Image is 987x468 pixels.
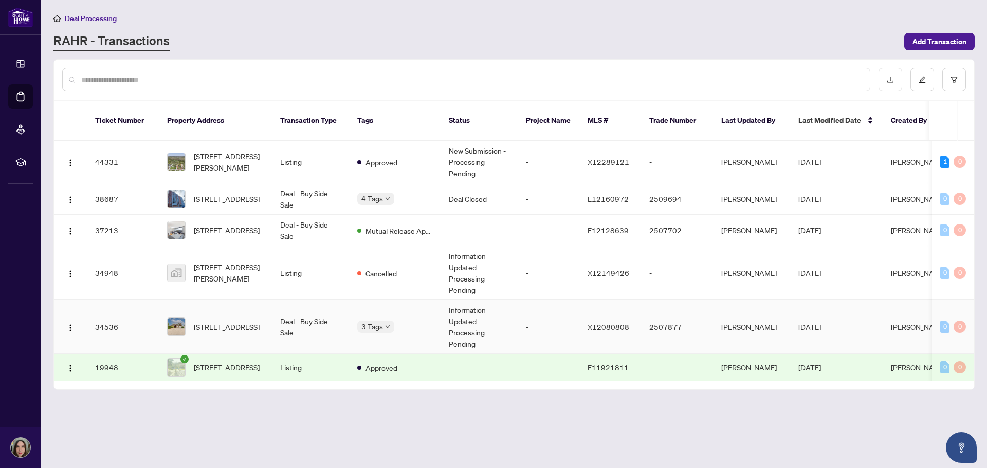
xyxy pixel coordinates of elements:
[441,354,518,381] td: -
[62,191,79,207] button: Logo
[66,196,75,204] img: Logo
[942,68,966,91] button: filter
[272,246,349,300] td: Listing
[365,157,397,168] span: Approved
[62,359,79,376] button: Logo
[194,224,260,236] span: [STREET_ADDRESS]
[904,33,975,50] button: Add Transaction
[53,32,170,51] a: RAHR - Transactions
[194,362,260,373] span: [STREET_ADDRESS]
[954,321,966,333] div: 0
[518,141,579,183] td: -
[441,183,518,215] td: Deal Closed
[588,226,629,235] span: E12128639
[361,321,383,332] span: 3 Tags
[168,190,185,208] img: thumbnail-img
[910,68,934,91] button: edit
[798,115,861,126] span: Last Modified Date
[361,193,383,204] span: 4 Tags
[365,225,432,236] span: Mutual Release Approved
[518,101,579,141] th: Project Name
[954,361,966,373] div: 0
[272,183,349,215] td: Deal - Buy Side Sale
[912,33,966,50] span: Add Transaction
[891,322,946,331] span: [PERSON_NAME]
[641,354,713,381] td: -
[62,154,79,170] button: Logo
[272,101,349,141] th: Transaction Type
[954,224,966,236] div: 0
[62,222,79,238] button: Logo
[272,215,349,246] td: Deal - Buy Side Sale
[66,159,75,167] img: Logo
[588,157,629,166] span: X12289121
[168,153,185,171] img: thumbnail-img
[954,267,966,279] div: 0
[579,101,641,141] th: MLS #
[713,101,790,141] th: Last Updated By
[641,215,713,246] td: 2507702
[11,438,30,457] img: Profile Icon
[951,76,958,83] span: filter
[713,215,790,246] td: [PERSON_NAME]
[385,196,390,201] span: down
[441,246,518,300] td: Information Updated - Processing Pending
[940,361,949,373] div: 0
[87,215,159,246] td: 37213
[441,300,518,354] td: Information Updated - Processing Pending
[798,226,821,235] span: [DATE]
[940,321,949,333] div: 0
[713,141,790,183] td: [PERSON_NAME]
[713,246,790,300] td: [PERSON_NAME]
[790,101,883,141] th: Last Modified Date
[168,264,185,282] img: thumbnail-img
[441,101,518,141] th: Status
[713,183,790,215] td: [PERSON_NAME]
[194,151,264,173] span: [STREET_ADDRESS][PERSON_NAME]
[518,354,579,381] td: -
[588,322,629,331] span: X12080808
[891,157,946,166] span: [PERSON_NAME]
[518,300,579,354] td: -
[180,355,189,363] span: check-circle
[385,324,390,329] span: down
[272,300,349,354] td: Deal - Buy Side Sale
[66,227,75,235] img: Logo
[53,15,61,22] span: home
[66,324,75,332] img: Logo
[441,141,518,183] td: New Submission - Processing Pending
[879,68,902,91] button: download
[919,76,926,83] span: edit
[713,300,790,354] td: [PERSON_NAME]
[87,141,159,183] td: 44331
[713,354,790,381] td: [PERSON_NAME]
[940,156,949,168] div: 1
[940,267,949,279] div: 0
[891,194,946,203] span: [PERSON_NAME]
[588,194,629,203] span: E12160972
[798,322,821,331] span: [DATE]
[272,354,349,381] td: Listing
[441,215,518,246] td: -
[798,194,821,203] span: [DATE]
[641,246,713,300] td: -
[87,246,159,300] td: 34948
[798,157,821,166] span: [DATE]
[194,193,260,204] span: [STREET_ADDRESS]
[518,215,579,246] td: -
[168,221,185,239] img: thumbnail-img
[641,101,713,141] th: Trade Number
[641,141,713,183] td: -
[62,265,79,281] button: Logo
[365,268,397,279] span: Cancelled
[87,183,159,215] td: 38687
[168,318,185,335] img: thumbnail-img
[62,319,79,335] button: Logo
[349,101,441,141] th: Tags
[66,270,75,278] img: Logo
[798,268,821,277] span: [DATE]
[946,432,977,463] button: Open asap
[891,363,946,372] span: [PERSON_NAME]
[954,156,966,168] div: 0
[8,8,33,27] img: logo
